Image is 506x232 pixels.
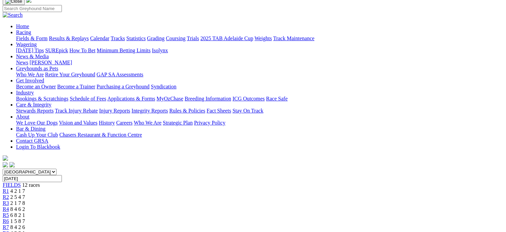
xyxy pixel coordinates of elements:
[200,35,253,41] a: 2025 TAB Adelaide Cup
[45,48,68,53] a: SUREpick
[29,60,72,65] a: [PERSON_NAME]
[16,48,44,53] a: [DATE] Tips
[232,108,263,113] a: Stay On Track
[10,194,25,200] span: 2 5 4 7
[16,108,54,113] a: Stewards Reports
[131,108,168,113] a: Integrity Reports
[10,218,25,224] span: 1 5 8 7
[3,224,9,230] a: R7
[16,54,49,59] a: News & Media
[16,102,52,107] a: Care & Integrity
[16,66,58,71] a: Greyhounds as Pets
[16,29,31,35] a: Racing
[16,35,47,41] a: Fields & Form
[166,35,186,41] a: Coursing
[16,35,503,42] div: Racing
[55,108,98,113] a: Track Injury Rebate
[90,35,109,41] a: Calendar
[10,200,25,206] span: 2 1 7 8
[3,212,9,218] a: R5
[16,132,58,138] a: Cash Up Your Club
[111,35,125,41] a: Tracks
[3,182,21,188] a: FIELDS
[97,84,149,89] a: Purchasing a Greyhound
[3,194,9,200] a: R2
[49,35,89,41] a: Results & Replays
[16,23,29,29] a: Home
[16,90,34,95] a: Industry
[97,72,143,77] a: GAP SA Assessments
[10,206,25,212] span: 8 4 6 2
[157,96,183,101] a: MyOzChase
[107,96,155,101] a: Applications & Forms
[45,72,95,77] a: Retire Your Greyhound
[16,60,28,65] a: News
[10,212,25,218] span: 6 8 2 1
[187,35,199,41] a: Trials
[207,108,231,113] a: Fact Sheets
[99,120,115,126] a: History
[16,120,503,126] div: About
[10,188,25,194] span: 4 2 1 7
[116,120,132,126] a: Careers
[16,120,58,126] a: We Love Our Dogs
[16,108,503,114] div: Care & Integrity
[163,120,193,126] a: Strategic Plan
[16,138,48,144] a: Contact GRSA
[22,182,40,188] span: 12 races
[97,48,150,53] a: Minimum Betting Limits
[16,42,37,47] a: Wagering
[3,206,9,212] a: R4
[16,114,29,120] a: About
[16,72,44,77] a: Who We Are
[59,120,97,126] a: Vision and Values
[266,96,287,101] a: Race Safe
[3,175,62,182] input: Select date
[185,96,231,101] a: Breeding Information
[169,108,205,113] a: Rules & Policies
[57,84,95,89] a: Become a Trainer
[3,218,9,224] a: R6
[3,155,8,161] img: logo-grsa-white.png
[16,96,503,102] div: Industry
[16,126,45,132] a: Bar & Dining
[10,224,25,230] span: 8 4 2 6
[16,84,503,90] div: Get Involved
[16,72,503,78] div: Greyhounds as Pets
[16,144,60,150] a: Login To Blackbook
[99,108,130,113] a: Injury Reports
[3,5,62,12] input: Search
[16,132,503,138] div: Bar & Dining
[147,35,165,41] a: Grading
[152,48,168,53] a: Isolynx
[16,48,503,54] div: Wagering
[126,35,146,41] a: Statistics
[16,96,68,101] a: Bookings & Scratchings
[273,35,314,41] a: Track Maintenance
[232,96,265,101] a: ICG Outcomes
[3,188,9,194] a: R1
[70,48,96,53] a: How To Bet
[59,132,142,138] a: Chasers Restaurant & Function Centre
[134,120,162,126] a: Who We Are
[16,60,503,66] div: News & Media
[3,12,23,18] img: Search
[9,162,15,167] img: twitter.svg
[70,96,106,101] a: Schedule of Fees
[255,35,272,41] a: Weights
[194,120,225,126] a: Privacy Policy
[16,84,56,89] a: Become an Owner
[3,200,9,206] a: R3
[16,78,44,83] a: Get Involved
[151,84,176,89] a: Syndication
[3,162,8,167] img: facebook.svg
